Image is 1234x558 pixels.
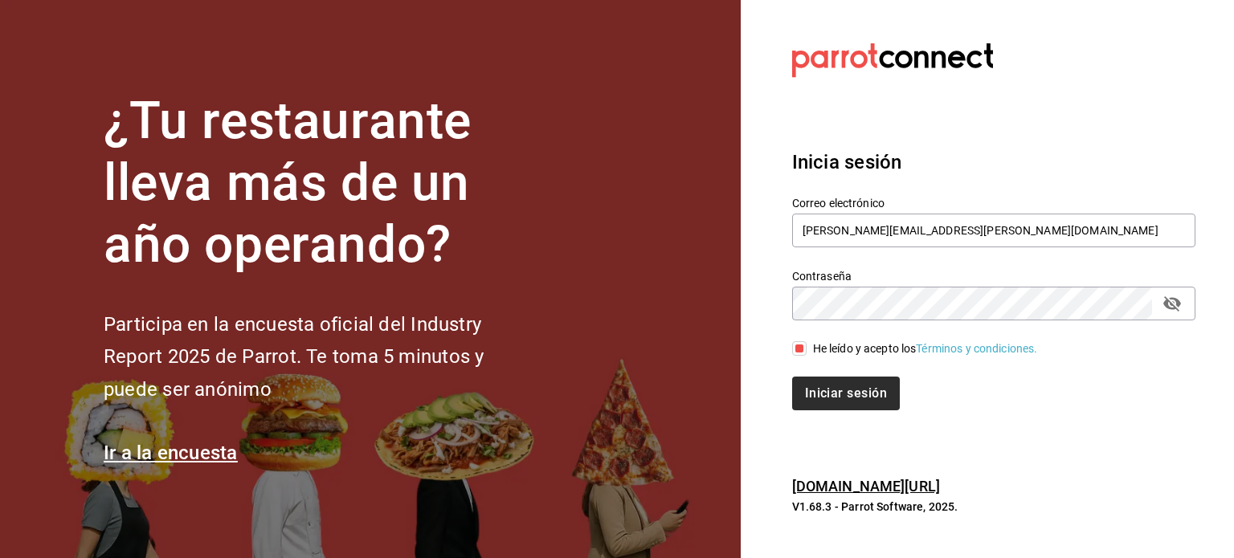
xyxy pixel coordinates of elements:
[104,308,537,406] h2: Participa en la encuesta oficial del Industry Report 2025 de Parrot. Te toma 5 minutos y puede se...
[792,148,1195,177] h3: Inicia sesión
[104,442,238,464] a: Ir a la encuesta
[813,340,1038,357] div: He leído y acepto los
[916,342,1037,355] a: Términos y condiciones.
[792,271,1195,282] label: Contraseña
[792,198,1195,209] label: Correo electrónico
[792,499,1195,515] p: V1.68.3 - Parrot Software, 2025.
[104,91,537,275] h1: ¿Tu restaurante lleva más de un año operando?
[792,377,900,410] button: Iniciar sesión
[1158,290,1186,317] button: passwordField
[792,214,1195,247] input: Ingresa tu correo electrónico
[792,478,940,495] a: [DOMAIN_NAME][URL]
